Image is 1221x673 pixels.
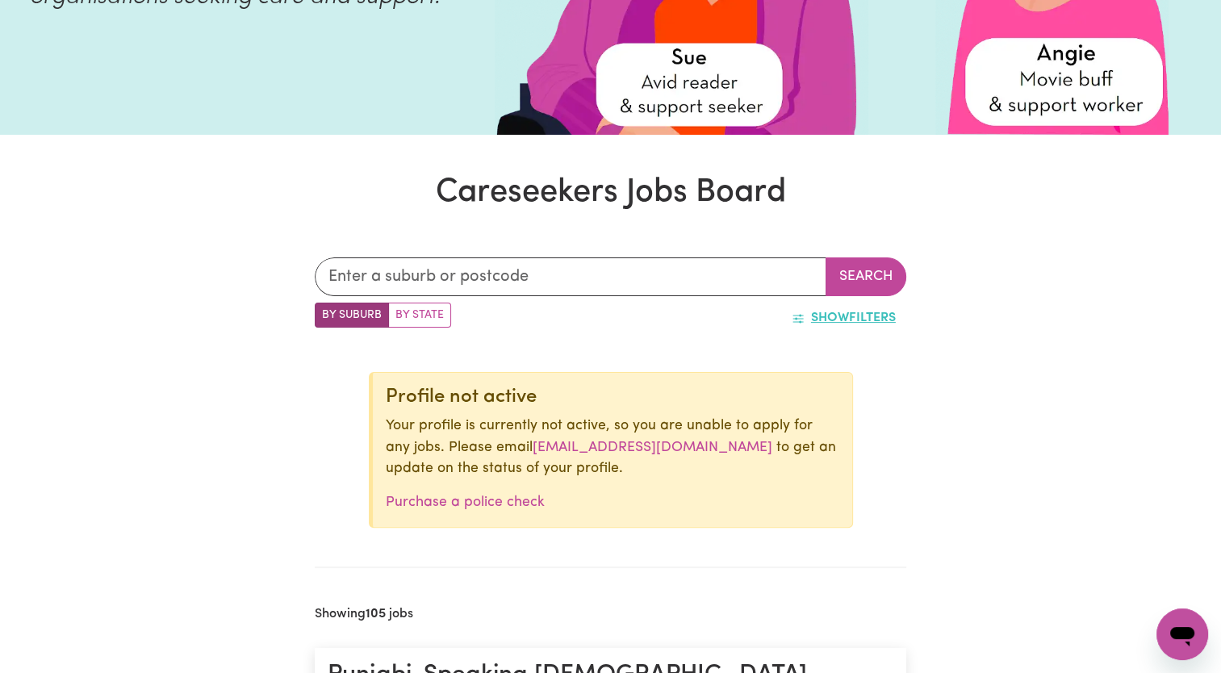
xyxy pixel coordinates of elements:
a: [EMAIL_ADDRESS][DOMAIN_NAME] [533,441,772,454]
button: ShowFilters [781,303,906,333]
iframe: Button to launch messaging window, conversation in progress [1156,608,1208,660]
span: Show [811,311,849,324]
label: Search by state [388,303,451,328]
label: Search by suburb/post code [315,303,389,328]
a: Purchase a police check [386,495,545,509]
button: Search [826,257,906,296]
p: Your profile is currently not active, so you are unable to apply for any jobs. Please email to ge... [386,416,839,479]
div: Profile not active [386,386,839,409]
b: 105 [366,608,386,621]
h2: Showing jobs [315,607,413,622]
input: Enter a suburb or postcode [315,257,826,296]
